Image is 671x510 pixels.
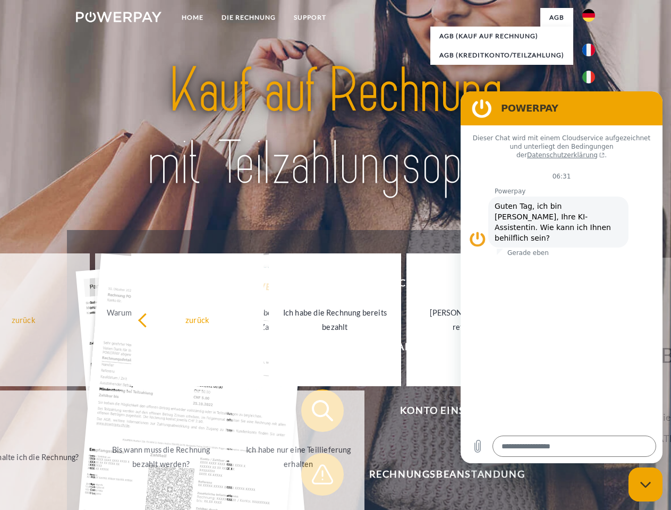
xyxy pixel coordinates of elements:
[101,443,221,471] div: Bis wann muss die Rechnung bezahlt werden?
[582,71,595,83] img: it
[540,8,573,27] a: agb
[138,312,257,327] div: zurück
[317,389,577,432] span: Konto einsehen
[101,305,221,334] div: Warum habe ich eine Rechnung erhalten?
[301,453,577,496] button: Rechnungsbeanstandung
[582,9,595,22] img: de
[239,443,358,471] div: Ich habe nur eine Teillieferung erhalten
[275,305,395,334] div: Ich habe die Rechnung bereits bezahlt
[628,467,662,501] iframe: Schaltfläche zum Öffnen des Messaging-Fensters; Konversation läuft
[317,453,577,496] span: Rechnungsbeanstandung
[430,46,573,65] a: AGB (Kreditkonto/Teilzahlung)
[213,8,285,27] a: DIE RECHNUNG
[76,12,162,22] img: logo-powerpay-white.svg
[173,8,213,27] a: Home
[285,8,335,27] a: SUPPORT
[461,91,662,463] iframe: Messaging-Fenster
[301,389,577,432] button: Konto einsehen
[101,51,570,203] img: title-powerpay_de.svg
[582,44,595,56] img: fr
[430,27,573,46] a: AGB (Kauf auf Rechnung)
[413,305,532,334] div: [PERSON_NAME] wurde retourniert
